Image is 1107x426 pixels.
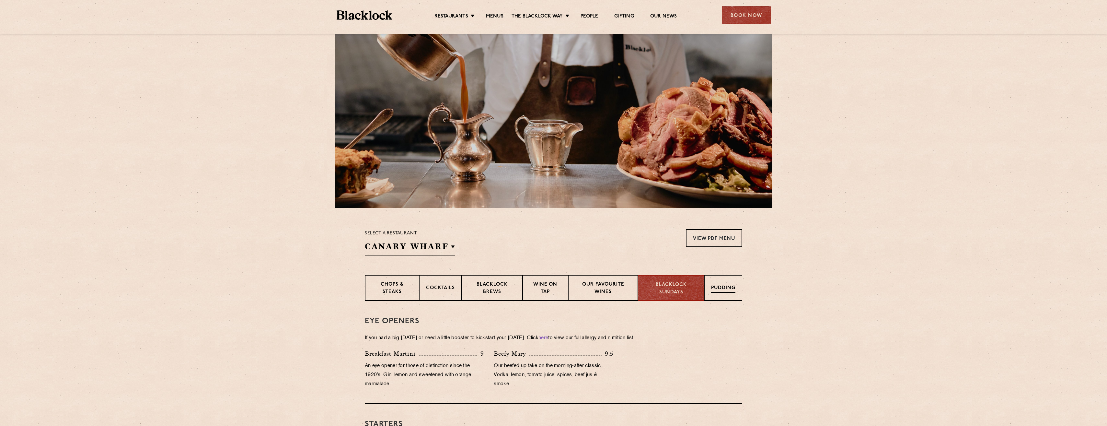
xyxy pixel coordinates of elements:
p: An eye opener for those of distinction since the 1920’s. Gin, lemon and sweetened with orange mar... [365,361,484,389]
p: Wine on Tap [529,281,561,296]
h3: Eye openers [365,317,742,325]
p: Select a restaurant [365,229,455,238]
a: Menus [486,13,503,20]
img: BL_Textured_Logo-footer-cropped.svg [337,10,393,20]
p: Breakfast Martini [365,349,419,358]
p: Blacklock Sundays [645,281,698,296]
p: Chops & Steaks [372,281,412,296]
a: here [538,336,548,340]
a: Restaurants [434,13,468,20]
p: Our favourite wines [575,281,631,296]
a: View PDF Menu [686,229,742,247]
p: Beefy Mary [494,349,529,358]
p: Pudding [711,285,735,293]
div: Book Now [722,6,771,24]
p: 9.5 [602,349,613,358]
p: 9 [477,349,484,358]
p: Blacklock Brews [468,281,516,296]
a: The Blacklock Way [512,13,563,20]
a: Our News [650,13,677,20]
a: People [581,13,598,20]
p: If you had a big [DATE] or need a little booster to kickstart your [DATE]. Click to view our full... [365,334,742,343]
h2: Canary Wharf [365,241,455,255]
p: Cocktails [426,285,455,293]
p: Our beefed up take on the morning-after classic. Vodka, lemon, tomato juice, spices, beef jus & s... [494,361,613,389]
a: Gifting [614,13,634,20]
